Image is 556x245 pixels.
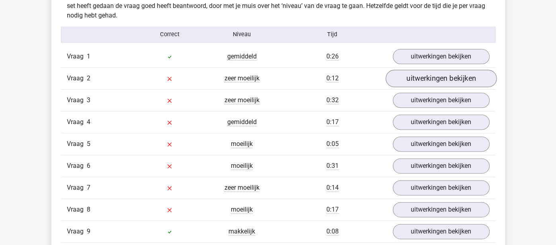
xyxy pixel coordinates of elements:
[326,118,339,126] span: 0:17
[393,180,490,195] a: uitwerkingen bekijken
[67,183,87,192] span: Vraag
[67,117,87,127] span: Vraag
[385,70,496,87] a: uitwerkingen bekijken
[326,74,339,82] span: 0:12
[393,93,490,108] a: uitwerkingen bekijken
[326,206,339,214] span: 0:17
[326,96,339,104] span: 0:32
[231,206,253,214] span: moeilijk
[87,118,90,126] span: 4
[67,95,87,105] span: Vraag
[87,96,90,104] span: 3
[326,162,339,170] span: 0:31
[231,140,253,148] span: moeilijk
[224,184,259,192] span: zeer moeilijk
[278,30,386,39] div: Tijd
[326,184,339,192] span: 0:14
[393,158,490,173] a: uitwerkingen bekijken
[67,52,87,61] span: Vraag
[326,52,339,60] span: 0:26
[67,205,87,214] span: Vraag
[133,30,206,39] div: Correct
[393,115,490,130] a: uitwerkingen bekijken
[227,118,257,126] span: gemiddeld
[224,74,259,82] span: zeer moeilijk
[393,224,490,239] a: uitwerkingen bekijken
[393,202,490,217] a: uitwerkingen bekijken
[326,227,339,235] span: 0:08
[228,227,255,235] span: makkelijk
[227,52,257,60] span: gemiddeld
[393,49,490,64] a: uitwerkingen bekijken
[87,206,90,213] span: 8
[67,74,87,83] span: Vraag
[67,227,87,236] span: Vraag
[326,140,339,148] span: 0:05
[224,96,259,104] span: zeer moeilijk
[206,30,278,39] div: Niveau
[393,136,490,152] a: uitwerkingen bekijken
[231,162,253,170] span: moeilijk
[87,140,90,148] span: 5
[87,227,90,235] span: 9
[87,184,90,191] span: 7
[67,139,87,149] span: Vraag
[87,52,90,60] span: 1
[87,162,90,169] span: 6
[87,74,90,82] span: 2
[67,161,87,171] span: Vraag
